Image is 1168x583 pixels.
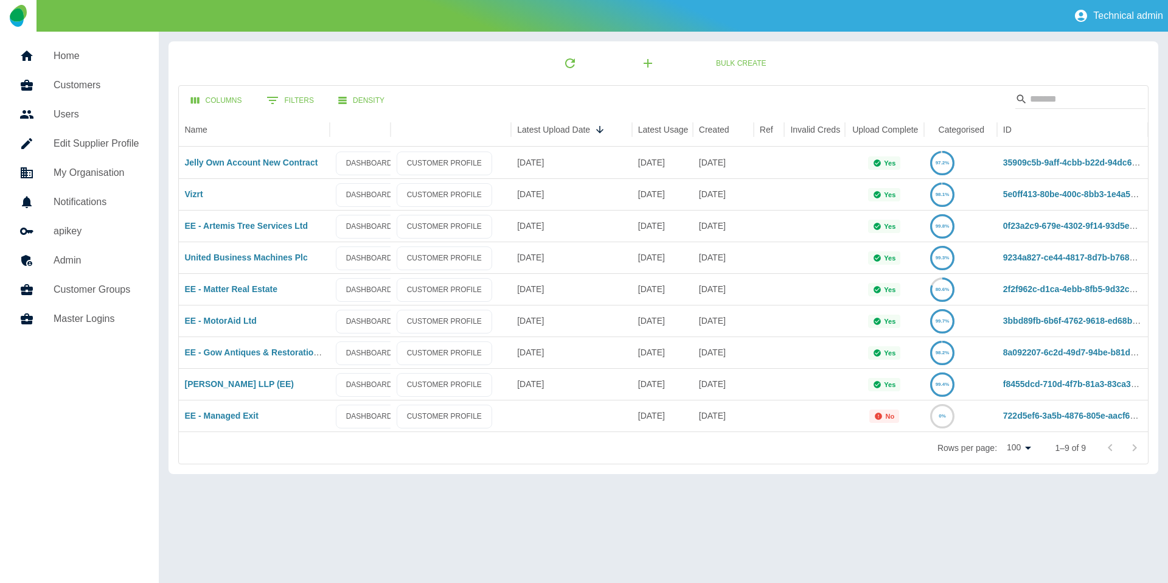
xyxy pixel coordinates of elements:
div: 25 Aug 2025 [632,305,693,337]
button: Bulk Create [706,52,776,75]
a: DASHBOARD [336,310,403,333]
a: 8a092207-6c2d-49d7-94be-b81d16f42fef [1003,347,1163,357]
a: Customer Groups [10,275,149,304]
a: Admin [10,246,149,275]
div: Created [699,125,729,134]
a: DASHBOARD [336,246,403,270]
a: apikey [10,217,149,246]
div: 17 Aug 2025 [632,337,693,368]
a: CUSTOMER PROFILE [397,341,492,365]
div: Not all required reports for this customer were uploaded for the latest usage month. [869,410,899,423]
text: 97.2% [935,160,949,166]
a: 0% [930,411,954,421]
p: 1–9 of 9 [1055,442,1086,454]
text: 80.6% [935,287,949,292]
a: 2f2f962c-d1ca-4ebb-8fb5-9d32c50d409b [1003,284,1164,294]
p: Rows per page: [937,442,997,454]
div: 11 Sep 2025 [511,242,632,273]
h5: apikey [54,224,139,239]
h5: Customers [54,78,139,93]
h5: Master Logins [54,312,139,326]
a: EE - Matter Real Estate [185,284,278,294]
a: CUSTOMER PROFILE [397,246,492,270]
a: EE - Artemis Tree Services Ltd [185,221,308,231]
div: Invalid Creds [790,125,840,134]
a: 35909c5b-9aff-4cbb-b22d-94dc6b5fd30d [1003,158,1164,167]
a: DASHBOARD [336,152,403,175]
a: CUSTOMER PROFILE [397,310,492,333]
div: 11 Sep 2025 [693,242,754,273]
p: Yes [884,191,895,198]
a: Master Logins [10,304,149,333]
button: Sort [591,121,608,138]
p: Yes [884,159,895,167]
text: 98.1% [935,192,949,197]
a: CUSTOMER PROFILE [397,405,492,428]
text: 98.2% [935,350,949,355]
a: EE - MotorAid Ltd [185,316,257,326]
div: 08 Aug 2025 [632,242,693,273]
img: Logo [10,5,26,27]
div: 23 Aug 2025 [632,273,693,305]
a: Customers [10,71,149,100]
div: 22 Aug 2025 [632,368,693,400]
a: 99.3% [930,253,954,262]
a: 98.2% [930,347,954,357]
h5: Customer Groups [54,282,139,297]
a: Vizrt [185,189,203,199]
a: 722d5ef6-3a5b-4876-805e-aacf60e4d7e7 [1003,411,1164,421]
div: 11 Sep 2025 [693,178,754,210]
div: 11 Sep 2025 [693,147,754,178]
a: [PERSON_NAME] LLP (EE) [185,379,294,389]
a: 97.2% [930,158,954,167]
a: CUSTOMER PROFILE [397,373,492,397]
a: CUSTOMER PROFILE [397,152,492,175]
div: Search [1015,89,1145,111]
div: Ref [760,125,773,134]
text: 99.4% [935,382,949,387]
button: Select columns [181,89,252,112]
p: Technical admin [1093,10,1163,21]
div: 11 Sep 2025 [693,305,754,337]
a: Home [10,41,149,71]
div: Upload Complete [852,125,918,134]
div: 11 Sep 2025 [693,337,754,368]
a: DASHBOARD [336,183,403,207]
a: f8455dcd-710d-4f7b-81a3-83ca39a37912 [1003,379,1164,389]
p: Yes [884,381,895,388]
a: EE - Managed Exit [185,411,259,421]
button: Density [328,89,394,112]
a: My Organisation [10,158,149,187]
button: Show filters [257,88,324,113]
text: 0% [939,413,946,419]
div: 30 Aug 2025 [632,147,693,178]
div: 11 Sep 2025 [511,178,632,210]
div: 11 Sep 2025 [511,210,632,242]
div: 23 Aug 2025 [632,210,693,242]
text: 99.8% [935,223,949,229]
a: CUSTOMER PROFILE [397,183,492,207]
div: 12 Sep 2025 [511,147,632,178]
h5: My Organisation [54,166,139,180]
a: 5e0ff413-80be-400c-8bb3-1e4a5e4a7597 [1003,189,1164,199]
p: Yes [884,223,895,230]
div: 11 Sep 2025 [511,368,632,400]
p: Yes [884,349,895,357]
a: Users [10,100,149,129]
div: Categorised [939,125,985,134]
p: No [885,413,894,420]
div: 11 Sep 2025 [693,273,754,305]
a: 99.4% [930,379,954,389]
h5: Edit Supplier Profile [54,136,139,151]
div: 26 Aug 2025 [632,178,693,210]
div: 100 [1002,439,1035,456]
div: Latest Usage [638,125,689,134]
div: 11 Sep 2025 [693,210,754,242]
div: Latest Upload Date [517,125,590,134]
a: 0f23a2c9-679e-4302-9f14-93d5e00aa41b [1003,221,1163,231]
div: 11 Sep 2025 [693,400,754,431]
a: 98.1% [930,189,954,199]
div: Name [185,125,207,134]
p: Yes [884,286,895,293]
